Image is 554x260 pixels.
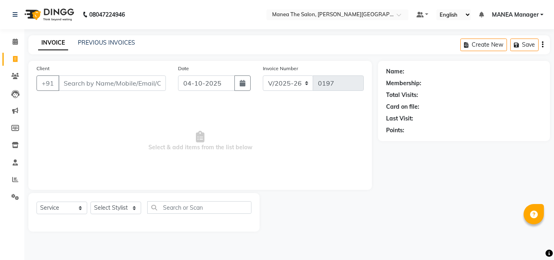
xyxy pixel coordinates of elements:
label: Date [178,65,189,72]
div: Membership: [386,79,421,88]
b: 08047224946 [89,3,125,26]
div: Total Visits: [386,91,418,99]
button: +91 [37,75,59,91]
input: Search or Scan [147,201,251,214]
input: Search by Name/Mobile/Email/Code [58,75,166,91]
label: Invoice Number [263,65,298,72]
button: Save [510,39,539,51]
div: Last Visit: [386,114,413,123]
iframe: chat widget [520,228,546,252]
label: Client [37,65,49,72]
div: Card on file: [386,103,419,111]
span: Select & add items from the list below [37,101,364,182]
div: Name: [386,67,404,76]
img: logo [21,3,76,26]
a: INVOICE [38,36,68,50]
a: PREVIOUS INVOICES [78,39,135,46]
span: MANEA Manager [492,11,539,19]
button: Create New [460,39,507,51]
div: Points: [386,126,404,135]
